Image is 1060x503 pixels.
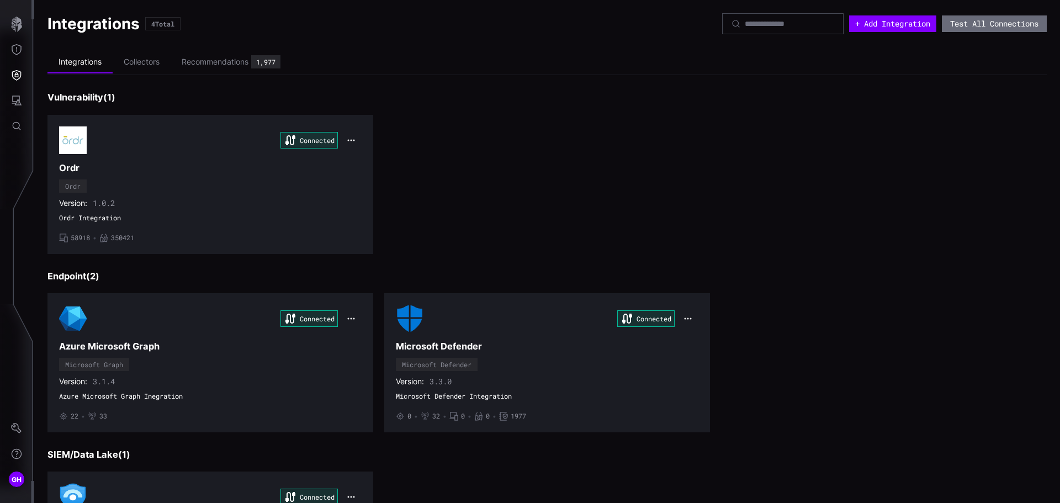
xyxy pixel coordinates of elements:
[65,361,123,368] div: Microsoft Graph
[396,341,698,352] h3: Microsoft Defender
[99,412,107,421] span: 33
[113,51,171,73] li: Collectors
[414,412,418,421] span: •
[402,361,471,368] div: Microsoft Defender
[47,92,1047,103] h3: Vulnerability ( 1 )
[65,183,81,189] div: Ordr
[396,305,423,332] img: Microsoft Defender
[443,412,447,421] span: •
[396,377,424,386] span: Version:
[12,474,22,485] span: GH
[486,412,490,421] span: 0
[59,162,362,174] h3: Ordr
[182,57,248,67] div: Recommendations
[59,392,362,401] span: Azure Microsoft Graph Inegration
[59,377,87,386] span: Version:
[59,341,362,352] h3: Azure Microsoft Graph
[942,15,1047,32] button: Test All Connections
[396,392,698,401] span: Microsoft Defender Integration
[492,412,496,421] span: •
[461,412,465,421] span: 0
[1,467,33,492] button: GH
[47,271,1047,282] h3: Endpoint ( 2 )
[280,310,338,327] div: Connected
[81,412,85,421] span: •
[151,20,174,27] div: 4 Total
[407,412,411,421] span: 0
[849,15,936,32] button: + Add Integration
[511,412,526,421] span: 1977
[47,14,140,34] h1: Integrations
[59,126,87,154] img: Ordr
[111,234,134,242] span: 350421
[47,51,113,73] li: Integrations
[432,412,440,421] span: 32
[93,198,115,208] span: 1.0.2
[430,377,452,386] span: 3.3.0
[617,310,675,327] div: Connected
[47,449,1047,460] h3: SIEM/Data Lake ( 1 )
[280,132,338,149] div: Connected
[71,234,90,242] span: 58918
[59,214,362,223] span: Ordr Integration
[93,377,115,386] span: 3.1.4
[256,59,275,65] div: 1,977
[71,412,78,421] span: 22
[468,412,471,421] span: •
[93,234,97,242] span: •
[59,305,87,332] img: Microsoft Graph
[59,198,87,208] span: Version:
